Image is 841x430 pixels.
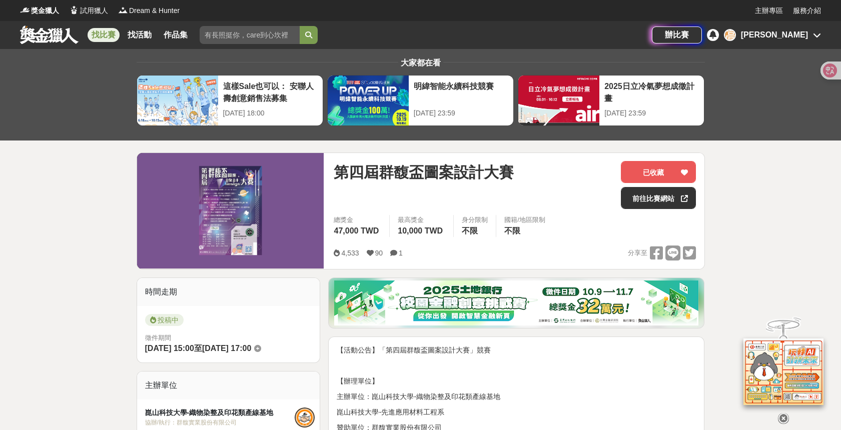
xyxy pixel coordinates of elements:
span: 【活動公告】「第四屆群馥盃圖案設計大賽」競賽 [337,346,491,354]
img: Logo [118,5,128,15]
img: Cover Image [137,153,324,268]
div: [DATE] 23:59 [414,108,508,118]
a: 明緯智能永續科技競賽[DATE] 23:59 [327,75,514,126]
a: LogoDream & Hunter [118,5,180,16]
img: Logo [69,5,79,15]
span: [DATE] 17:00 [202,344,251,352]
span: 獎金獵人 [31,5,59,16]
a: 這樣Sale也可以： 安聯人壽創意銷售法募集[DATE] 18:00 [137,75,323,126]
a: 找比賽 [88,28,120,42]
span: 徵件期間 [145,334,171,341]
span: 至 [194,344,202,352]
span: 不限 [462,226,478,235]
a: 服務介紹 [793,5,821,16]
span: [DATE] 15:00 [145,344,194,352]
span: 大家都在看 [398,58,443,67]
span: 1 [399,249,403,257]
div: 時間走期 [137,278,320,306]
img: d20b4788-230c-4a26-8bab-6e291685a538.png [334,280,698,325]
a: 找活動 [124,28,156,42]
div: 明緯智能永續科技競賽 [414,80,508,103]
span: 分享至 [628,245,647,260]
div: 協辦/執行： 群馥實業股份有限公司 [145,418,295,427]
span: 10,000 TWD [398,226,443,235]
span: 47,000 TWD [334,226,379,235]
input: 有長照挺你，care到心坎裡！青春出手，拍出照顧 影音徵件活動 [200,26,300,44]
span: 投稿中 [145,314,184,326]
a: 辦比賽 [652,26,702,43]
div: 這樣Sale也可以： 安聯人壽創意銷售法募集 [223,80,318,103]
span: 4,533 [341,249,359,257]
span: Dream & Hunter [129,5,180,16]
span: 最高獎金 [398,215,445,225]
img: Logo [20,5,30,15]
a: 前往比賽網站 [621,187,696,209]
div: [PERSON_NAME] [741,29,808,41]
a: Logo試用獵人 [69,5,108,16]
a: 2025日立冷氣夢想成徵計畫[DATE] 23:59 [518,75,704,126]
div: 高 [724,29,736,41]
span: 崑山科技大學-先進應用材料工程系 [337,408,444,416]
div: [DATE] 18:00 [223,108,318,118]
a: 作品集 [160,28,192,42]
span: 第四屆群馥盃圖案設計大賽 [334,161,514,183]
span: 90 [375,249,383,257]
span: 【辦理單位】 [337,377,379,385]
span: 試用獵人 [80,5,108,16]
a: Logo獎金獵人 [20,5,59,16]
img: d2146d9a-e6f6-4337-9592-8cefde37ba6b.png [743,338,823,405]
a: 主辦專區 [755,5,783,16]
div: 主辦單位 [137,371,320,399]
span: 主辦單位：崑山科技大學-織物染整及印花類產線基地 [337,392,500,400]
span: 總獎金 [334,215,381,225]
div: 崑山科技大學-織物染整及印花類產線基地 [145,407,295,418]
div: 國籍/地區限制 [504,215,545,225]
div: [DATE] 23:59 [604,108,699,118]
div: 2025日立冷氣夢想成徵計畫 [604,80,699,103]
div: 身分限制 [462,215,488,225]
button: 已收藏 [621,161,696,183]
span: 不限 [504,226,520,235]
